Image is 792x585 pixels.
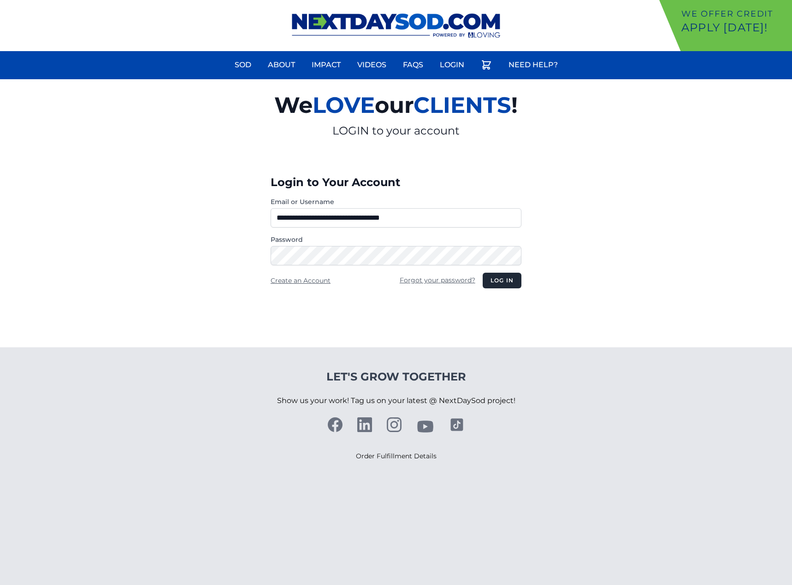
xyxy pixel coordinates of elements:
[262,54,301,76] a: About
[356,452,437,460] a: Order Fulfillment Details
[271,197,521,206] label: Email or Username
[414,92,511,118] span: CLIENTS
[277,384,515,417] p: Show us your work! Tag us on your latest @ NextDaySod project!
[229,54,257,76] a: Sod
[167,87,625,123] h2: We our !
[271,235,521,244] label: Password
[271,276,331,285] a: Create an Account
[681,20,788,35] p: Apply [DATE]!
[397,54,429,76] a: FAQs
[503,54,563,76] a: Need Help?
[434,54,470,76] a: Login
[313,92,375,118] span: LOVE
[483,273,521,288] button: Log in
[277,369,515,384] h4: Let's Grow Together
[306,54,346,76] a: Impact
[352,54,392,76] a: Videos
[271,175,521,190] h3: Login to Your Account
[681,7,788,20] p: We offer Credit
[167,123,625,138] p: LOGIN to your account
[400,276,475,284] a: Forgot your password?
